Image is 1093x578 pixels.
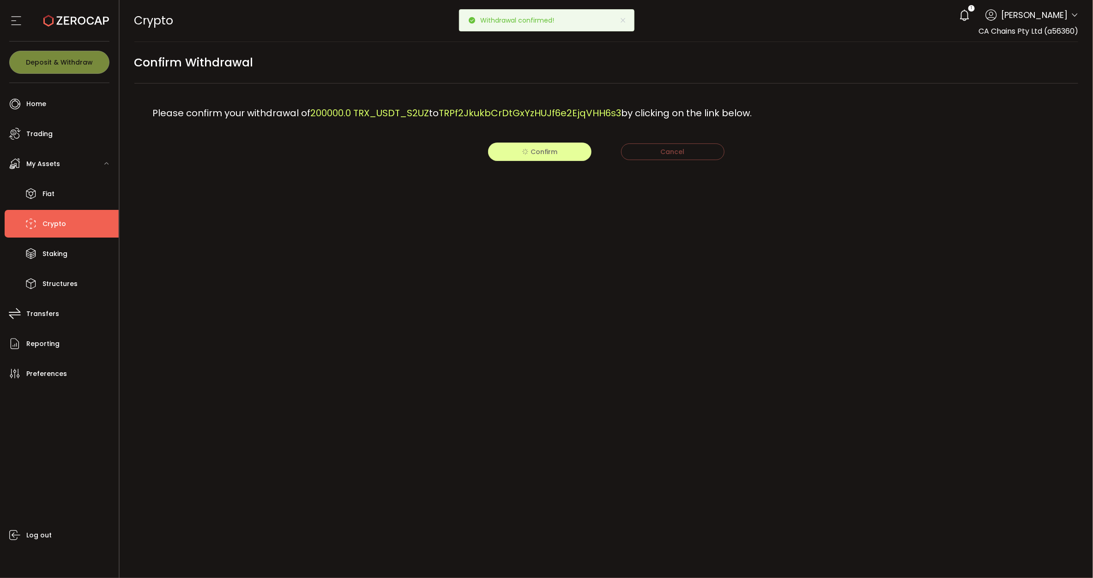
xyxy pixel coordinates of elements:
[982,478,1093,578] div: 聊天小组件
[439,107,622,119] span: TRPf2JkukbCrDtGxYzHUJf6e2EjqVHH6s3
[982,478,1093,578] iframe: Chat Widget
[153,107,311,119] span: Please confirm your withdrawal of
[978,26,1078,36] span: CA Chains Pty Ltd (a56360)
[661,147,685,156] span: Cancel
[481,17,562,24] p: Withdrawal confirmed!
[42,187,54,201] span: Fiat
[9,51,109,74] button: Deposit & Withdraw
[134,12,174,29] span: Crypto
[1002,9,1068,21] span: [PERSON_NAME]
[26,307,59,321] span: Transfers
[26,97,46,111] span: Home
[429,107,439,119] span: to
[42,247,67,261] span: Staking
[621,143,725,160] button: Cancel
[134,52,254,73] span: Confirm Withdrawal
[26,157,60,171] span: My Assets
[971,5,972,12] span: 1
[26,127,53,141] span: Trading
[26,367,67,381] span: Preferences
[26,529,52,542] span: Log out
[26,337,60,351] span: Reporting
[26,59,93,66] span: Deposit & Withdraw
[311,107,429,119] span: 200000.0 TRX_USDT_S2UZ
[42,277,78,291] span: Structures
[622,107,752,119] span: by clicking on the link below.
[42,217,66,231] span: Crypto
